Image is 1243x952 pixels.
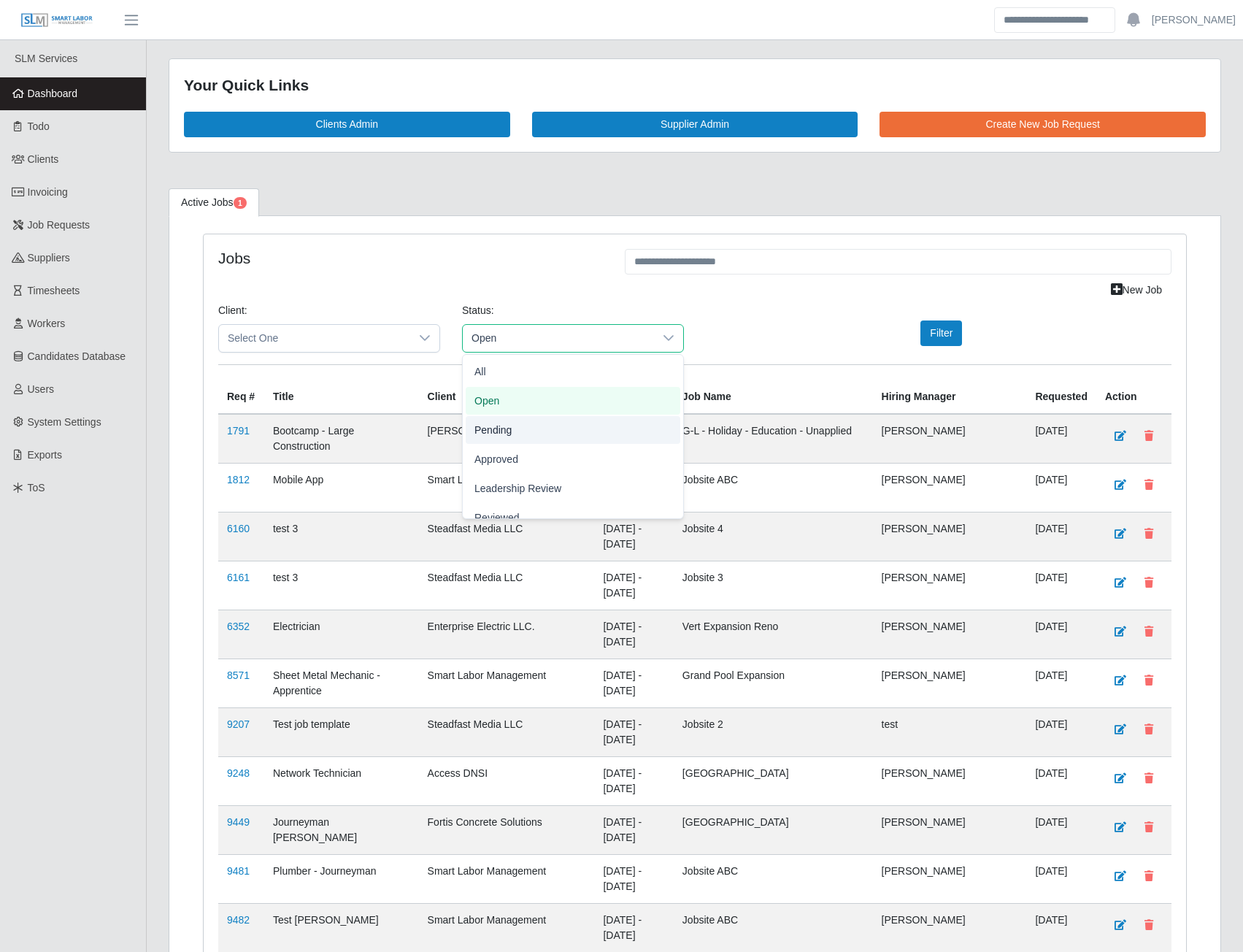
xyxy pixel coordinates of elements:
[419,756,595,805] td: Access DNSI
[873,364,1027,414] th: Hiring Manager
[1026,414,1096,464] td: [DATE]
[674,903,873,952] td: Jobsite ABC
[873,854,1027,903] td: [PERSON_NAME]
[1026,805,1096,854] td: [DATE]
[1026,364,1096,414] th: Requested
[1152,12,1236,28] a: [PERSON_NAME]
[227,572,250,583] a: 6161
[674,414,873,464] td: G-L - Holiday - Education - Unapplied
[474,422,512,437] span: Pending
[264,364,419,414] th: Title
[466,475,680,502] li: Leadership Review
[264,463,419,512] td: Mobile App
[532,112,858,137] a: Supplier Admin
[15,53,77,64] span: SLM Services
[419,707,595,756] td: Steadfast Media LLC
[264,414,419,464] td: Bootcamp - Large Construction
[419,512,595,561] td: Steadfast Media LLC
[674,659,873,707] td: Grand Pool Expansion
[466,504,680,531] li: Reviewed
[28,252,70,264] span: Suppliers
[28,88,78,99] span: Dashboard
[28,482,45,494] span: ToS
[594,805,673,854] td: [DATE] - [DATE]
[419,903,595,952] td: Smart Labor Management
[466,445,680,473] li: Approved
[873,463,1027,512] td: [PERSON_NAME]
[1026,659,1096,707] td: [DATE]
[1026,903,1096,952] td: [DATE]
[28,120,50,132] span: Todo
[474,393,499,408] span: Open
[28,449,62,461] span: Exports
[594,707,673,756] td: [DATE] - [DATE]
[873,707,1027,756] td: test
[227,865,250,877] a: 9481
[873,756,1027,805] td: [PERSON_NAME]
[218,364,264,414] th: Req #
[873,805,1027,854] td: [PERSON_NAME]
[674,364,873,414] th: Job Name
[474,510,519,525] span: Reviewed
[873,512,1027,561] td: [PERSON_NAME]
[264,610,419,659] td: Electrician
[1026,707,1096,756] td: [DATE]
[218,249,603,267] h4: Jobs
[1101,277,1171,303] a: New Job
[462,303,494,318] label: Status:
[227,914,250,926] a: 9482
[219,325,410,352] span: Select One
[419,854,595,903] td: Smart Labor Management
[674,512,873,561] td: Jobsite 4
[264,561,419,610] td: test 3
[674,707,873,756] td: Jobsite 2
[1026,756,1096,805] td: [DATE]
[466,387,680,415] li: Open
[674,854,873,903] td: Jobsite ABC
[466,416,680,444] li: Pending
[594,561,673,610] td: [DATE] - [DATE]
[1026,463,1096,512] td: [DATE]
[227,425,250,437] a: 1791
[594,903,673,952] td: [DATE] - [DATE]
[674,463,873,512] td: Jobsite ABC
[234,197,247,209] span: Pending Jobs
[169,188,259,217] a: Active Jobs
[264,659,419,707] td: Sheet Metal Mechanic - Apprentice
[873,414,1027,464] td: [PERSON_NAME]
[28,153,59,165] span: Clients
[227,474,250,485] a: 1812
[674,561,873,610] td: Jobsite 3
[28,219,91,231] span: Job Requests
[264,854,419,903] td: Plumber - Journeyman
[873,561,1027,610] td: [PERSON_NAME]
[466,358,680,385] li: All
[674,805,873,854] td: [GEOGRAPHIC_DATA]
[594,854,673,903] td: [DATE] - [DATE]
[594,610,673,659] td: [DATE] - [DATE]
[463,325,654,352] span: Open
[920,320,962,346] button: Filter
[20,12,93,28] img: SLM Logo
[28,285,80,296] span: Timesheets
[594,512,673,561] td: [DATE] - [DATE]
[227,816,250,828] a: 9449
[28,383,55,395] span: Users
[419,463,595,512] td: Smart Labor Management
[227,669,250,681] a: 8571
[264,756,419,805] td: Network Technician
[1096,364,1171,414] th: Action
[1026,512,1096,561] td: [DATE]
[227,718,250,730] a: 9207
[674,610,873,659] td: Vert Expansion Reno
[419,364,595,414] th: Client
[594,659,673,707] td: [DATE] - [DATE]
[873,903,1027,952] td: [PERSON_NAME]
[28,318,66,329] span: Workers
[28,186,68,198] span: Invoicing
[227,523,250,534] a: 6160
[184,74,1206,97] div: Your Quick Links
[264,512,419,561] td: test 3
[474,480,561,496] span: Leadership Review
[1026,561,1096,610] td: [DATE]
